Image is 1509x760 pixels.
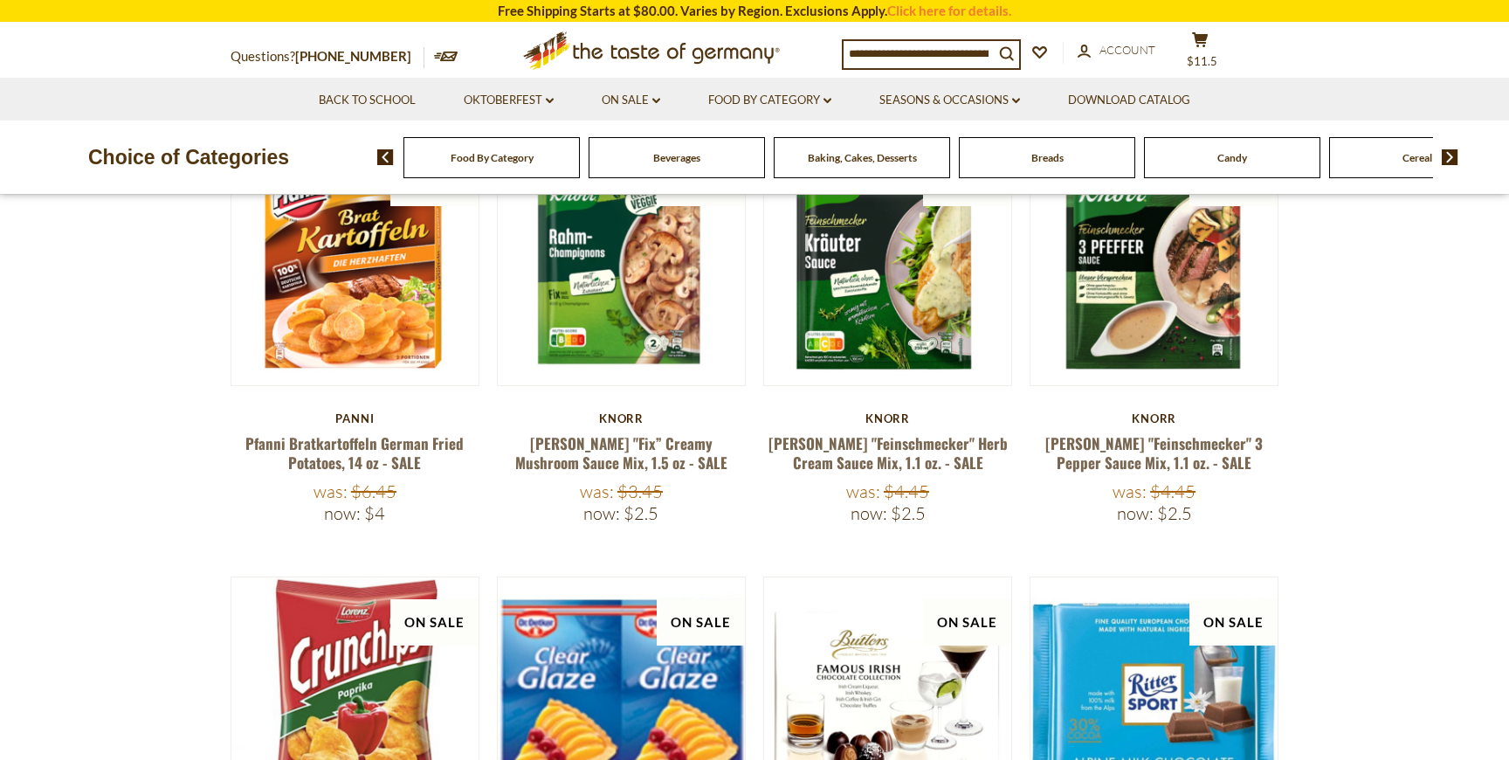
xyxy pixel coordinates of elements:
[1099,43,1155,57] span: Account
[515,432,727,473] a: [PERSON_NAME] "Fix” Creamy Mushroom Sauce Mix, 1.5 oz - SALE
[624,502,658,524] span: $2.5
[245,432,464,473] a: Pfanni Bratkartoffeln German Fried Potatoes, 14 oz - SALE
[364,502,385,524] span: $4
[1117,502,1154,524] label: Now:
[231,45,424,68] p: Questions?
[231,411,479,425] div: Panni
[1045,432,1263,473] a: [PERSON_NAME] "Feinschmecker" 3 Pepper Sauce Mix, 1.1 oz. - SALE
[1068,91,1190,110] a: Download Catalog
[851,502,887,524] label: Now:
[377,149,394,165] img: previous arrow
[1030,138,1278,385] img: Knorr "Feinschmecker" 3 Pepper Sauce Mix, 1.1 oz. - SALE
[1217,151,1247,164] a: Candy
[351,480,396,502] span: $6.45
[583,502,620,524] label: Now:
[451,151,534,164] a: Food By Category
[231,138,479,385] img: Pfanni Bratkartoffeln German Fried Potatoes, 14 oz - SALE
[497,411,746,425] div: Knorr
[884,480,929,502] span: $4.45
[653,151,700,164] a: Beverages
[891,502,926,524] span: $2.5
[602,91,660,110] a: On Sale
[295,48,411,64] a: [PHONE_NUMBER]
[319,91,416,110] a: Back to School
[708,91,831,110] a: Food By Category
[808,151,917,164] a: Baking, Cakes, Desserts
[887,3,1011,18] a: Click here for details.
[1187,54,1217,68] span: $11.5
[1442,149,1458,165] img: next arrow
[846,480,880,502] label: Was:
[1030,411,1278,425] div: Knorr
[763,411,1012,425] div: Knorr
[1078,41,1155,60] a: Account
[314,480,348,502] label: Was:
[617,480,663,502] span: $3.45
[764,138,1011,385] img: Knorr "Feinschmecker" Herb Cream Sauce Mix, 1.1 oz. - SALE
[464,91,554,110] a: Oktoberfest
[1113,480,1147,502] label: Was:
[768,432,1008,473] a: [PERSON_NAME] "Feinschmecker" Herb Cream Sauce Mix, 1.1 oz. - SALE
[1150,480,1195,502] span: $4.45
[879,91,1020,110] a: Seasons & Occasions
[1174,31,1226,75] button: $11.5
[1402,151,1432,164] a: Cereal
[324,502,361,524] label: Now:
[580,480,614,502] label: Was:
[1157,502,1192,524] span: $2.5
[498,138,745,385] img: Knorr "Fix” Creamy Mushroom Sauce Mix, 1.5 oz - SALE
[1031,151,1064,164] a: Breads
